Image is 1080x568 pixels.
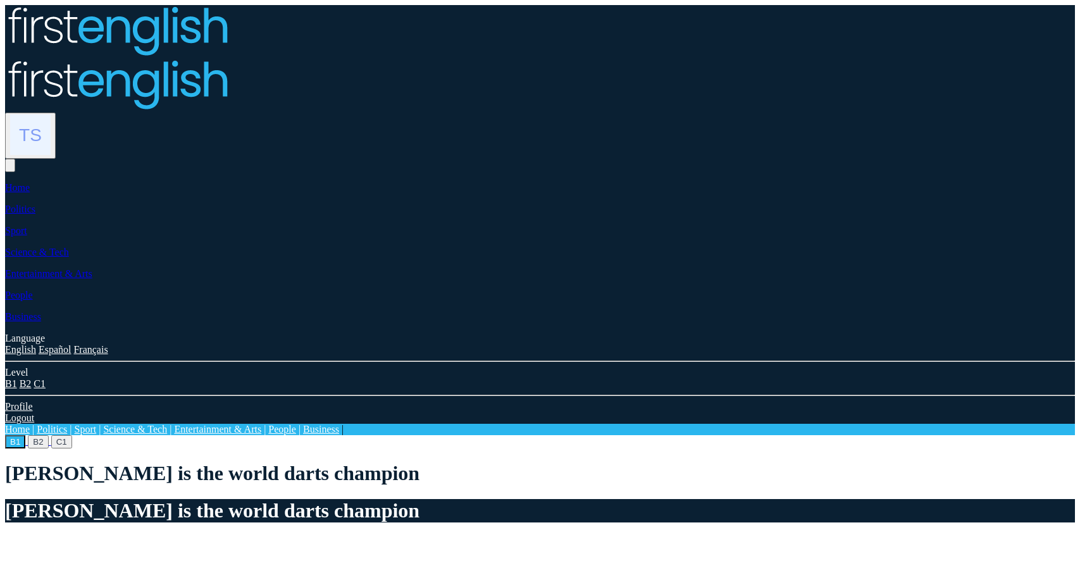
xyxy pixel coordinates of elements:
[5,182,30,193] a: Home
[5,59,228,110] img: Logo
[5,367,1075,378] div: Level
[5,435,25,448] button: B1
[99,424,101,435] span: |
[51,435,72,448] button: C1
[37,424,67,435] a: Politics
[5,462,1075,485] h1: [PERSON_NAME] is the world darts champion
[342,424,344,435] span: |
[5,401,33,412] a: Profile
[20,378,32,389] a: B2
[10,114,51,155] img: Tom Sharp
[264,424,266,435] span: |
[5,436,28,447] a: B1
[5,333,1075,344] div: Language
[51,436,72,447] a: C1
[5,290,33,300] a: People
[5,225,27,236] a: Sport
[5,344,36,355] a: English
[170,424,171,435] span: |
[174,424,261,435] a: Entertainment & Arts
[5,424,30,435] a: Home
[28,435,48,448] button: B2
[5,412,34,423] a: Logout
[70,424,71,435] span: |
[303,424,339,435] a: Business
[103,424,167,435] a: Science & Tech
[39,344,71,355] a: Español
[5,311,41,322] a: Business
[5,247,69,257] a: Science & Tech
[5,378,17,389] a: B1
[34,378,46,389] a: C1
[32,424,34,435] span: |
[5,204,35,214] a: Politics
[73,344,108,355] a: Français
[5,59,1075,113] a: Logo
[5,268,92,279] a: Entertainment & Arts
[5,499,1075,522] h1: [PERSON_NAME] is the world darts champion
[268,424,296,435] a: People
[75,424,97,435] a: Sport
[28,436,51,447] a: B2
[299,424,301,435] span: |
